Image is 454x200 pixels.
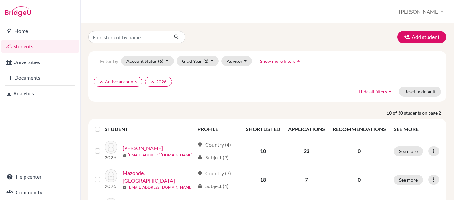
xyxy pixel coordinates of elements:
[150,80,155,84] i: clear
[295,58,302,64] i: arrow_drop_up
[100,58,118,64] span: Filter by
[284,121,329,137] th: APPLICATIONS
[390,121,444,137] th: SEE MORE
[99,80,104,84] i: clear
[1,24,79,37] a: Home
[242,137,284,165] td: 10
[1,170,79,183] a: Help center
[105,182,117,190] p: 2026
[197,154,229,161] div: Subject (3)
[105,169,117,182] img: Mazonde, Tafadzwa
[242,165,284,194] td: 18
[197,182,229,190] div: Subject (1)
[260,58,295,64] span: Show more filters
[255,56,307,66] button: Show more filtersarrow_drop_up
[284,137,329,165] td: 23
[123,153,126,157] span: mail
[123,144,163,152] a: [PERSON_NAME]
[1,71,79,84] a: Documents
[394,146,423,156] button: See more
[177,56,219,66] button: Grad Year(1)
[197,141,231,148] div: Country (4)
[197,155,203,160] span: local_library
[1,40,79,53] a: Students
[158,58,163,64] span: (6)
[5,6,31,17] img: Bridge-U
[242,121,284,137] th: SHORTLISTED
[197,142,203,147] span: location_on
[387,88,393,95] i: arrow_drop_up
[197,171,203,176] span: location_on
[94,77,142,87] button: clearActive accounts
[387,110,404,116] strong: 10 of 30
[329,121,390,137] th: RECOMMENDATIONS
[128,185,193,190] a: [EMAIL_ADDRESS][DOMAIN_NAME]
[203,58,208,64] span: (1)
[194,121,242,137] th: PROFILE
[197,184,203,189] span: local_library
[123,186,126,190] span: mail
[128,152,193,158] a: [EMAIL_ADDRESS][DOMAIN_NAME]
[284,165,329,194] td: 7
[105,141,117,154] img: Maxwell, Lisa
[105,121,193,137] th: STUDENT
[221,56,252,66] button: Advisor
[394,175,423,185] button: See more
[359,89,387,94] span: Hide all filters
[404,110,446,116] span: students on page 2
[121,56,174,66] button: Account Status(6)
[1,186,79,199] a: Community
[333,176,386,184] p: 0
[145,77,172,87] button: clear2026
[353,87,399,97] button: Hide all filtersarrow_drop_up
[197,169,231,177] div: Country (3)
[1,56,79,69] a: Universities
[1,87,79,100] a: Analytics
[123,169,194,185] a: Mazonde, [GEOGRAPHIC_DATA]
[399,87,441,97] button: Reset to default
[105,154,117,161] p: 2026
[396,5,446,18] button: [PERSON_NAME]
[333,147,386,155] p: 0
[88,31,168,43] input: Find student by name...
[397,31,446,43] button: Add student
[94,58,99,63] i: filter_list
